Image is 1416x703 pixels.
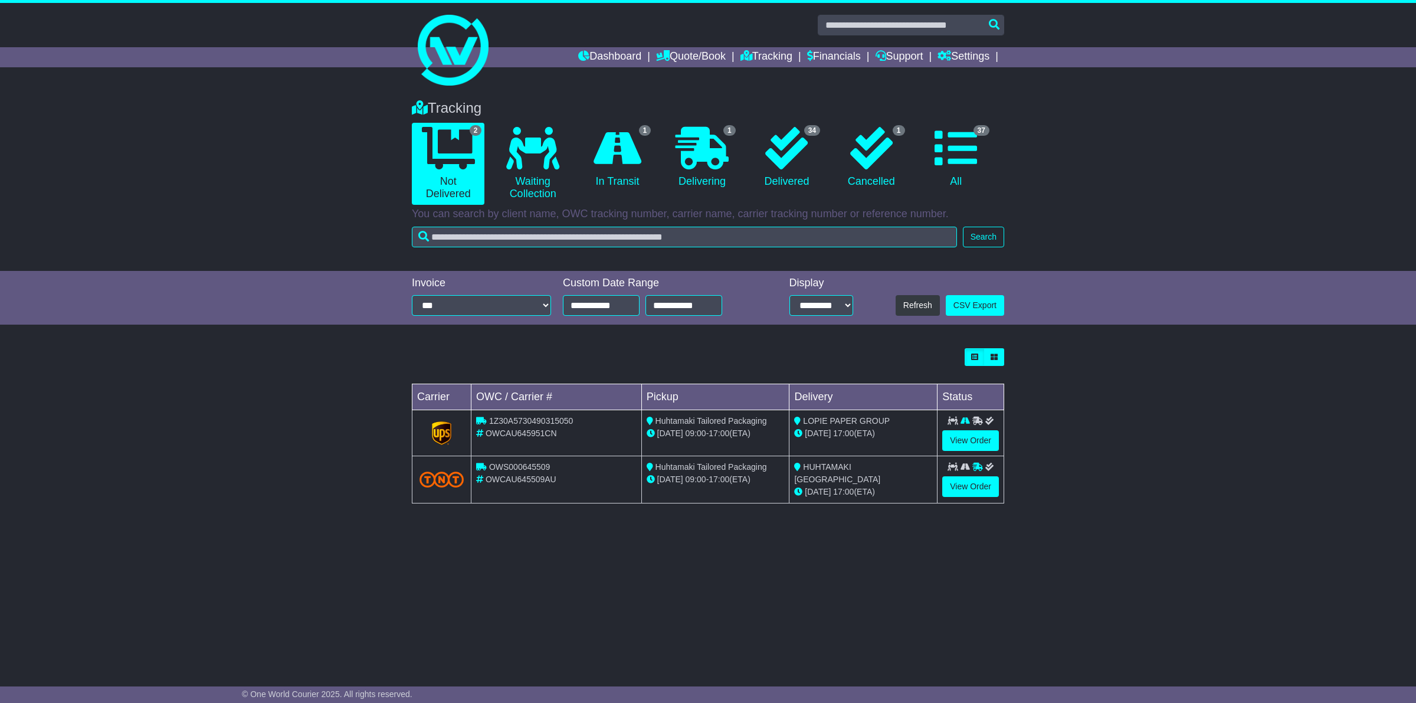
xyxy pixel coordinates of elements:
[471,384,642,410] td: OWC / Carrier #
[896,295,940,316] button: Refresh
[412,208,1004,221] p: You can search by client name, OWC tracking number, carrier name, carrier tracking number or refe...
[406,100,1010,117] div: Tracking
[486,429,557,438] span: OWCAU645951CN
[655,416,767,426] span: Huhtamaki Tailored Packaging
[938,384,1004,410] td: Status
[647,427,785,440] div: - (ETA)
[833,487,854,496] span: 17:00
[641,384,789,410] td: Pickup
[942,430,999,451] a: View Order
[723,125,736,136] span: 1
[412,123,484,205] a: 2 Not Delivered
[805,487,831,496] span: [DATE]
[470,125,482,136] span: 2
[489,416,573,426] span: 1Z30A5730490315050
[794,427,932,440] div: (ETA)
[486,475,556,484] span: OWCAU645509AU
[657,429,683,438] span: [DATE]
[563,277,752,290] div: Custom Date Range
[666,123,738,192] a: 1 Delivering
[803,416,890,426] span: LOPIE PAPER GROUP
[412,384,471,410] td: Carrier
[750,123,823,192] a: 34 Delivered
[432,421,452,445] img: GetCarrierServiceLogo
[709,429,729,438] span: 17:00
[893,125,905,136] span: 1
[789,277,853,290] div: Display
[656,47,726,67] a: Quote/Book
[963,227,1004,247] button: Search
[794,486,932,498] div: (ETA)
[740,47,792,67] a: Tracking
[419,472,464,488] img: TNT_Domestic.png
[920,123,992,192] a: 37 All
[946,295,1004,316] a: CSV Export
[805,429,831,438] span: [DATE]
[835,123,907,192] a: 1 Cancelled
[789,384,938,410] td: Delivery
[496,123,569,205] a: Waiting Collection
[794,462,880,484] span: HUHTAMAKI [GEOGRAPHIC_DATA]
[655,462,767,472] span: Huhtamaki Tailored Packaging
[489,462,550,472] span: OWS000645509
[807,47,861,67] a: Financials
[804,125,820,136] span: 34
[412,277,551,290] div: Invoice
[657,475,683,484] span: [DATE]
[942,476,999,497] a: View Order
[581,123,654,192] a: 1 In Transit
[973,125,989,136] span: 37
[242,689,412,699] span: © One World Courier 2025. All rights reserved.
[578,47,641,67] a: Dashboard
[647,473,785,486] div: - (ETA)
[938,47,989,67] a: Settings
[876,47,923,67] a: Support
[686,429,706,438] span: 09:00
[709,475,729,484] span: 17:00
[639,125,651,136] span: 1
[686,475,706,484] span: 09:00
[833,429,854,438] span: 17:00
